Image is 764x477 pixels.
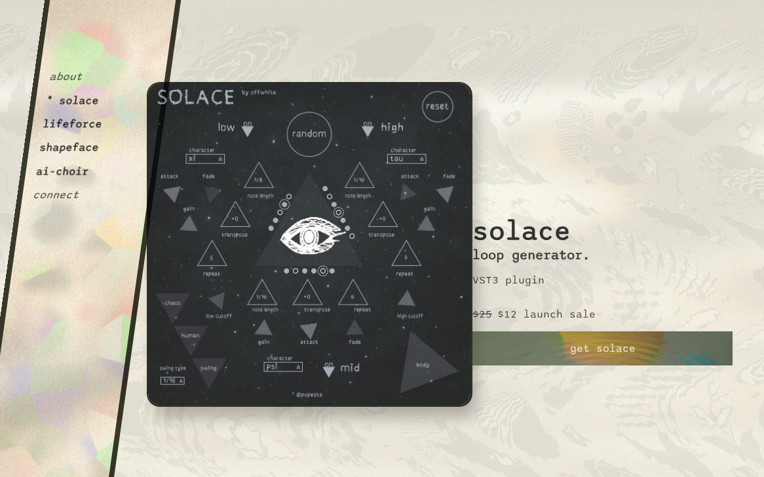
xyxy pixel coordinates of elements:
[472,331,733,365] a: get solace
[472,308,492,321] p: $25
[472,112,571,247] h2: solace
[497,308,596,321] p: $12 launch sale
[472,247,590,263] h3: loop generator.
[39,141,100,154] button: shapeface
[472,274,544,287] p: VST3 plugin
[147,82,472,407] img: solace.0d278a0e.png
[45,94,100,107] button: * solace
[42,117,103,131] button: lifeforce
[35,165,90,178] button: ai-choir
[32,188,80,201] button: connect
[48,70,83,83] button: about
